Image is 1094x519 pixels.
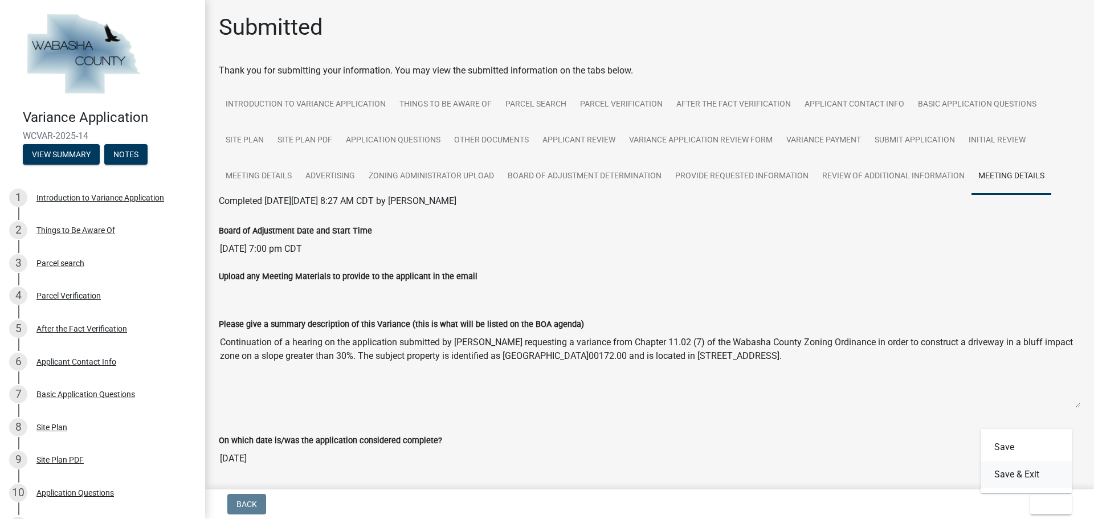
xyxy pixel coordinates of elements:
a: Applicant Review [536,122,622,159]
a: Applicant Contact Info [798,87,911,123]
textarea: Continuation of a hearing on the application submitted by [PERSON_NAME] requesting a variance fro... [219,331,1080,408]
a: Board of Adjustment Determination [501,158,668,195]
img: Wabasha County, Minnesota [23,12,144,97]
button: Back [227,494,266,514]
a: Submit Application [868,122,962,159]
a: Advertising [299,158,362,195]
label: Board of Adjustment Date and Start Time [219,227,372,235]
a: Basic Application Questions [911,87,1043,123]
button: Save [981,434,1072,461]
a: Provide Requested Information [668,158,815,195]
div: 7 [9,385,27,403]
a: Initial Review [962,122,1032,159]
div: 2 [9,221,27,239]
div: 4 [9,287,27,305]
div: Applicant Contact Info [36,358,116,366]
div: 1 [9,189,27,207]
label: Upload any Meeting Materials to provide to the applicant in the email [219,273,477,281]
wm-modal-confirm: Summary [23,150,100,160]
div: Site Plan PDF [36,456,84,464]
h4: Variance Application [23,109,196,126]
div: 5 [9,320,27,338]
a: Parcel search [499,87,573,123]
div: 6 [9,353,27,371]
a: After the Fact Verification [670,87,798,123]
wm-modal-confirm: Notes [104,150,148,160]
div: Exit [981,429,1072,493]
a: Review of Additional Information [815,158,971,195]
label: On which date is/was the application considered complete? [219,437,442,445]
div: 8 [9,418,27,436]
h1: Submitted [219,14,323,41]
a: Things to Be Aware Of [393,87,499,123]
a: Variance Payment [779,122,868,159]
a: Meeting Details [219,158,299,195]
a: Meeting Details [971,158,1051,195]
div: Introduction to Variance Application [36,194,164,202]
a: Variance Application Review Form [622,122,779,159]
button: Notes [104,144,148,165]
button: View Summary [23,144,100,165]
div: 10 [9,484,27,502]
span: Back [236,500,257,509]
a: Zoning Administrator Upload [362,158,501,195]
div: Site Plan [36,423,67,431]
label: Please give a summary description of this Variance (this is what will be listed on the BOA agenda) [219,321,584,329]
a: Other Documents [447,122,536,159]
div: Application Questions [36,489,114,497]
a: Parcel Verification [573,87,670,123]
a: Site Plan PDF [271,122,339,159]
div: Thank you for submitting your information. You may view the submitted information on the tabs below. [219,64,1080,77]
span: WCVAR-2025-14 [23,130,182,141]
button: Save & Exit [981,461,1072,488]
a: Site Plan [219,122,271,159]
div: Parcel search [36,259,84,267]
div: 3 [9,254,27,272]
button: Exit [1030,494,1072,514]
div: Parcel Verification [36,292,101,300]
a: Application Questions [339,122,447,159]
a: Introduction to Variance Application [219,87,393,123]
span: Exit [1039,500,1056,509]
div: Things to Be Aware Of [36,226,115,234]
div: Basic Application Questions [36,390,135,398]
span: Completed [DATE][DATE] 8:27 AM CDT by [PERSON_NAME] [219,195,456,206]
div: After the Fact Verification [36,325,127,333]
div: 9 [9,451,27,469]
